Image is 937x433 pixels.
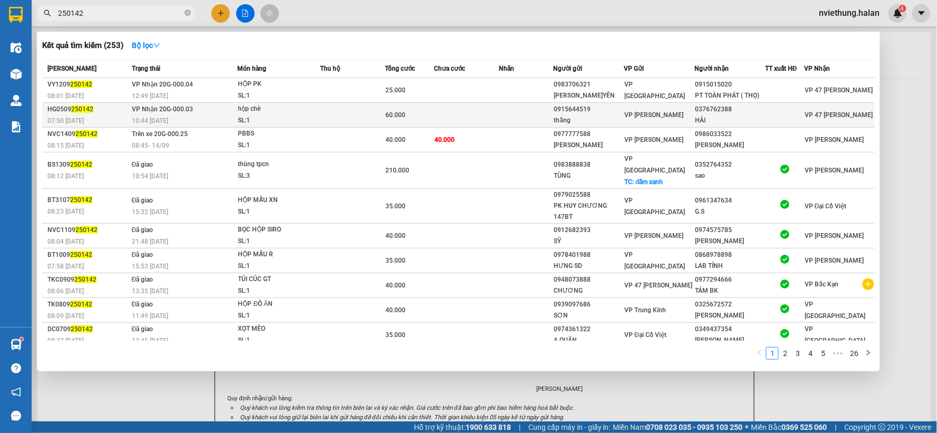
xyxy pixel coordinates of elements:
img: logo-vxr [9,7,23,23]
div: SL: 1 [238,90,317,102]
div: SL: 1 [238,261,317,272]
span: 08:23 [DATE] [47,208,84,215]
span: VP Nhận 20G-000.03 [132,105,193,113]
span: 250142 [70,196,92,204]
span: 250142 [74,276,96,283]
div: SỸ [554,236,624,247]
span: [PERSON_NAME] [47,65,96,72]
div: 0978401988 [554,249,624,261]
b: GỬI : VP 47 [PERSON_NAME] [13,72,205,89]
li: Next Page [862,347,875,360]
div: LAB TỈNH [695,261,765,272]
div: TÁM BK [695,285,765,296]
div: HẢI [695,115,765,126]
div: HỘP ĐỒ ĂN [238,299,317,310]
span: 250142 [70,251,92,258]
span: 250142 [70,81,92,88]
span: Đã giao [132,161,153,168]
span: 11:49 [DATE] [132,312,168,320]
div: NVC1409 [47,129,129,140]
div: 0915015020 [695,79,765,90]
span: VP [GEOGRAPHIC_DATA] [625,251,685,270]
span: VP 47 [PERSON_NAME] [805,86,873,94]
span: Nhãn [499,65,515,72]
div: 0983888838 [554,159,624,170]
div: thắng [554,115,624,126]
div: 0325672572 [695,299,765,310]
div: SL: 1 [238,206,317,218]
div: 0915644519 [554,104,624,115]
div: 0912682393 [554,225,624,236]
div: G.S [695,206,765,217]
span: Đã giao [132,251,153,258]
span: 35.000 [386,257,406,264]
span: VP Gửi [624,65,644,72]
span: Đã giao [132,226,153,234]
div: HƯNG SD [554,261,624,272]
div: VY1209 [47,79,129,90]
span: 07:58 [DATE] [47,263,84,270]
span: search [44,9,51,17]
span: VP Đại Cồ Việt [805,203,847,210]
span: 35.000 [386,331,406,339]
div: HỘP PK [238,79,317,90]
span: 10:54 [DATE] [132,172,168,180]
div: [PERSON_NAME] [695,236,765,247]
span: VP [PERSON_NAME] [625,111,684,119]
a: 4 [805,348,816,359]
sup: 1 [20,338,23,341]
div: DC0709 [47,324,129,335]
span: 40.000 [386,282,406,289]
img: warehouse-icon [11,69,22,80]
div: SL: 3 [238,170,317,182]
span: VP [GEOGRAPHIC_DATA] [805,301,865,320]
span: VP [GEOGRAPHIC_DATA] [625,197,685,216]
div: PBBS [238,128,317,140]
span: plus-circle [863,278,874,290]
span: VP Nhận [804,65,830,72]
span: 15:53 [DATE] [132,263,168,270]
span: VP [PERSON_NAME] [805,257,864,264]
div: [PERSON_NAME] [695,310,765,321]
div: A QUÂN [554,335,624,346]
div: 0977777588 [554,129,624,140]
div: XỌT MÈO [238,323,317,335]
li: 1 [766,347,779,360]
li: 271 - [PERSON_NAME] - [GEOGRAPHIC_DATA] - [GEOGRAPHIC_DATA] [99,26,441,39]
span: message [11,411,21,421]
span: 40.000 [386,136,406,143]
div: 0986033522 [695,129,765,140]
li: 5 [817,347,829,360]
span: 35.000 [386,203,406,210]
span: 40.000 [386,232,406,239]
img: solution-icon [11,121,22,132]
li: Previous Page [754,347,766,360]
span: 250142 [70,161,92,168]
span: VP 47 [PERSON_NAME] [625,282,693,289]
li: 3 [791,347,804,360]
div: HG0509 [47,104,129,115]
span: right [865,350,872,356]
div: SL: 1 [238,140,317,151]
div: SƠN [554,310,624,321]
span: 250142 [75,226,98,234]
span: Trên xe 20G-000.25 [132,130,188,138]
span: 08:12 [DATE] [47,172,84,180]
div: TÙNG [554,170,624,181]
span: VP Bắc Kạn [805,281,838,288]
div: 0983706321 [554,79,624,90]
span: Đã giao [132,301,153,308]
div: SL: 1 [238,285,317,297]
span: 15:32 [DATE] [132,208,168,216]
div: PT TOÀN PHÁT ( THỌ) [695,90,765,101]
div: TKC0909 [47,274,129,285]
span: 250142 [71,325,93,333]
button: right [862,347,875,360]
div: HỘP MẪU XN [238,195,317,206]
div: [PERSON_NAME] [554,140,624,151]
a: 2 [779,348,791,359]
span: 08:01 [DATE] [47,92,84,100]
span: 07:50 [DATE] [47,117,84,124]
div: NVC1109 [47,225,129,236]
